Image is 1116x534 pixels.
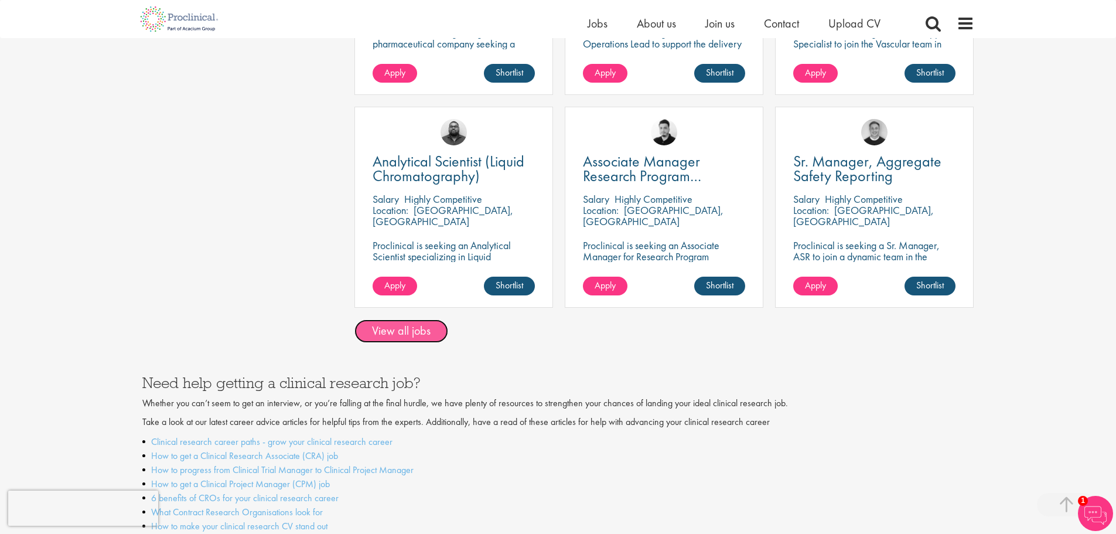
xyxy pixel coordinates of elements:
img: Anderson Maldonado [651,119,677,145]
a: Shortlist [694,64,745,83]
span: Salary [583,192,609,206]
a: Apply [793,64,838,83]
a: Associate Manager Research Program Management [583,154,745,183]
a: Shortlist [905,277,955,295]
span: Apply [595,66,616,79]
img: Ashley Bennett [441,119,467,145]
p: Proclinical is seeking a Sr. Manager, ASR to join a dynamic team in the oncology and pharmaceutic... [793,240,955,273]
a: Upload CV [828,16,880,31]
a: How to progress from Clinical Trial Manager to Clinical Project Manager [151,464,414,476]
a: Apply [373,64,417,83]
a: Analytical Scientist (Liquid Chromatography) [373,154,535,183]
p: Proclinical is seeking a Clinical Operations Lead to support the delivery of clinical trials in o... [583,27,745,60]
span: Salary [793,192,820,206]
span: Location: [373,203,408,217]
img: Bo Forsen [861,119,888,145]
p: Whether you can’t seem to get an interview, or you’re falling at the final hurdle, we have plenty... [142,397,974,410]
p: Highly Competitive [404,192,482,206]
a: Apply [583,277,627,295]
a: Shortlist [905,64,955,83]
a: View all jobs [354,319,448,343]
a: What Contract Research Organisations look for [151,506,323,518]
p: [GEOGRAPHIC_DATA], [GEOGRAPHIC_DATA] [583,203,723,228]
span: 1 [1078,496,1088,506]
a: How to get a Clinical Research Associate (CRA) job [151,450,338,462]
p: [GEOGRAPHIC_DATA], [GEOGRAPHIC_DATA] [373,203,513,228]
a: Sr. Manager, Aggregate Safety Reporting [793,154,955,183]
iframe: reCAPTCHA [8,491,158,526]
a: Shortlist [694,277,745,295]
span: Apply [805,66,826,79]
span: Sr. Manager, Aggregate Safety Reporting [793,151,941,186]
a: Apply [373,277,417,295]
img: Chatbot [1078,496,1113,531]
span: Apply [595,279,616,291]
p: Proclinical is seeking an Associate Manager for Research Program Management to join a dynamic tea... [583,240,745,284]
a: About us [637,16,676,31]
span: Associate Manager Research Program Management [583,151,701,200]
a: Apply [583,64,627,83]
a: Jobs [588,16,608,31]
h3: Need help getting a clinical research job? [142,375,974,390]
p: Proclinical is seeking an Analytical Scientist specializing in Liquid Chromatography to join our ... [373,240,535,284]
p: Highly Competitive [615,192,692,206]
a: Contact [764,16,799,31]
a: How to make your clinical research CV stand out [151,520,327,532]
p: Highly Competitive [825,192,903,206]
span: Apply [384,279,405,291]
a: Shortlist [484,64,535,83]
a: Join us [705,16,735,31]
p: [GEOGRAPHIC_DATA], [GEOGRAPHIC_DATA] [793,203,934,228]
a: How to get a Clinical Project Manager (CPM) job [151,478,330,490]
span: Apply [805,279,826,291]
a: Shortlist [484,277,535,295]
span: Location: [583,203,619,217]
a: 6 benefits of CROs for your clinical research career [151,492,339,504]
span: Apply [384,66,405,79]
span: Analytical Scientist (Liquid Chromatography) [373,151,524,186]
a: Apply [793,277,838,295]
span: Salary [373,192,399,206]
span: Location: [793,203,829,217]
p: Take a look at our latest career advice articles for helpful tips from the experts. Additionally,... [142,416,974,429]
a: Clinical research career paths - grow your clinical research career [151,436,393,448]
